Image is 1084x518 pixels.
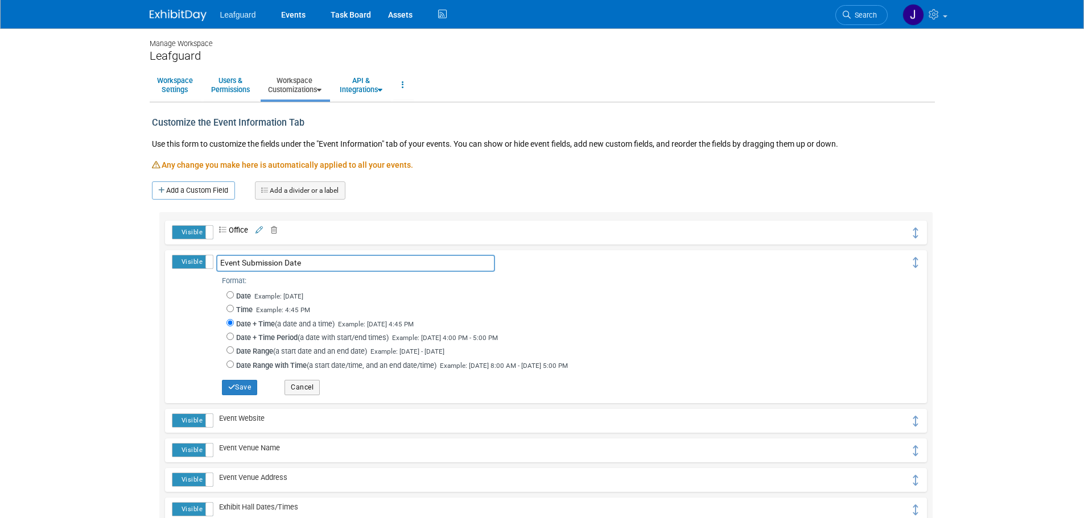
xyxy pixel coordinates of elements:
img: Jonathan Zargo [902,4,924,26]
i: Drop-Down List [219,227,229,234]
span: Event Venue Address [213,473,287,482]
span: Event Website [213,414,265,422]
img: ExhibitDay [150,10,207,21]
span: Example: [DATE] 4:00 PM - 5:00 PM [392,334,498,342]
label: Visible [172,226,212,239]
a: Add a divider or a label [255,181,345,200]
i: Click and drag to move field [911,416,920,426]
span: Example: 4:45 PM [256,306,310,314]
a: Users &Permissions [204,71,257,99]
a: WorkspaceCustomizations [261,71,329,99]
span: Date Range [236,347,273,355]
label: Visible [172,414,212,427]
a: Add a Custom Field [152,181,235,200]
button: Cancel [285,380,320,395]
span: Exhibit Hall Dates/Times [213,503,298,511]
a: Delete field [265,226,277,234]
i: Click and drag to move field [911,475,920,486]
span: Example: [DATE] - [DATE] [370,347,444,355]
label: (a date with start/end times) [236,333,498,343]
label: Visible [172,444,212,457]
div: Manage Workspace [150,28,935,49]
span: Event Venue Name [213,444,280,452]
a: Search [835,5,888,25]
i: Click and drag to move field [911,445,920,456]
i: Click and drag to move field [911,257,920,268]
span: Example: [DATE] 8:00 AM - [DATE] 5:00 PM [440,362,568,370]
i: Click and drag to move field [911,227,920,238]
label: (a start date/time, and an end date/time) [236,360,568,371]
span: Date [236,292,251,300]
a: WorkspaceSettings [150,71,200,99]
span: Format: [222,276,911,286]
label: Visible [172,503,212,516]
button: Save [222,380,258,395]
div: Customize the Event Information Tab [152,111,467,135]
i: Click and drag to move field [911,504,920,515]
label: (a date and a time) [236,319,414,329]
span: Search [851,11,877,19]
a: Edit field [254,226,263,234]
span: Example: [DATE] 4:45 PM [338,320,414,328]
div: Leafguard [150,49,935,63]
label: (a start date and an end date) [236,346,444,357]
label: Visible [172,255,212,268]
span: Date Range with Time [236,361,307,370]
label: Visible [172,473,212,486]
div: Any change you make here is automatically applied to all your events. [152,159,933,181]
span: Date + Time Period [236,333,298,342]
span: Example: [DATE] [254,292,303,300]
a: API &Integrations [332,71,390,99]
span: Office [213,226,248,234]
span: Date + Time [236,320,275,328]
div: Use this form to customize the fields under the "Event Information" tab of your events. You can s... [152,135,933,159]
span: Time [236,305,253,314]
span: Leafguard [220,10,256,19]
